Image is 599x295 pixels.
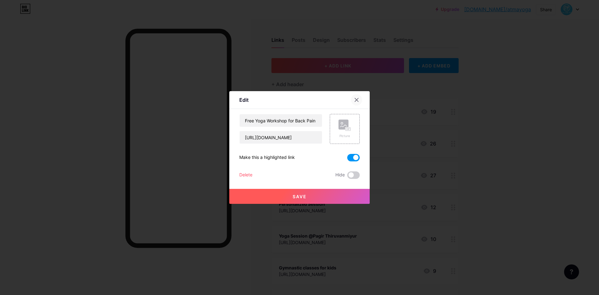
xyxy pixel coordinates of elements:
[240,131,322,144] input: URL
[240,114,322,127] input: Title
[338,134,351,138] div: Picture
[239,171,252,179] div: Delete
[293,194,307,199] span: Save
[335,171,345,179] span: Hide
[239,154,295,161] div: Make this a highlighted link
[239,96,249,104] div: Edit
[229,189,370,204] button: Save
